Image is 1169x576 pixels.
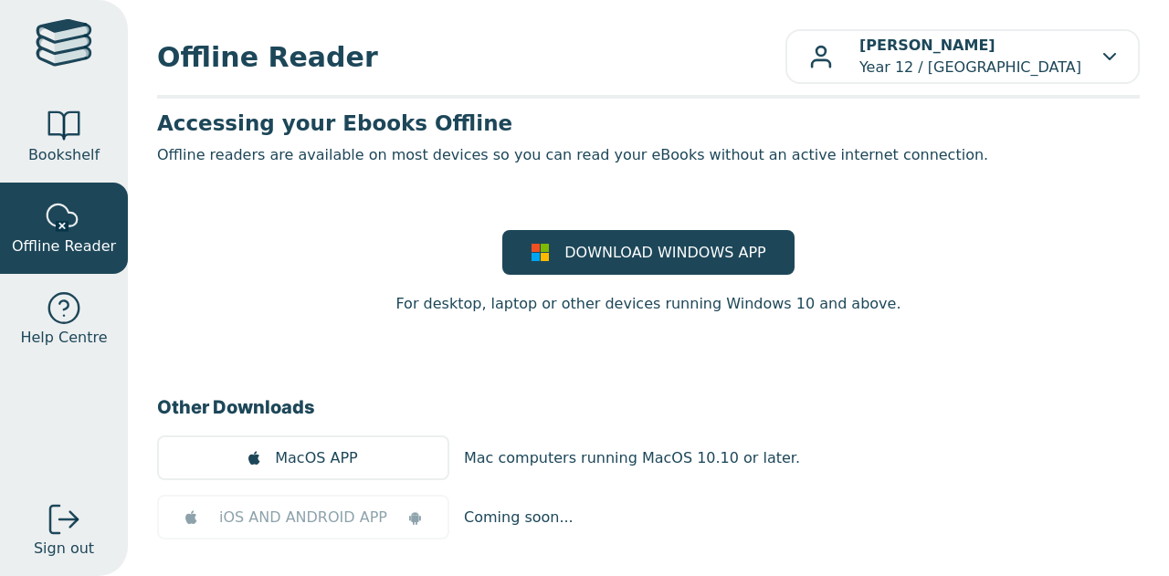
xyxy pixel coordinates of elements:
[785,29,1140,84] button: [PERSON_NAME]Year 12 / [GEOGRAPHIC_DATA]
[157,435,449,480] a: MacOS APP
[464,507,574,529] p: Coming soon...
[219,507,387,529] span: iOS AND ANDROID APP
[564,242,765,264] span: DOWNLOAD WINDOWS APP
[157,110,1140,137] h3: Accessing your Ebooks Offline
[157,393,1140,421] h3: Other Downloads
[34,538,94,560] span: Sign out
[464,447,800,469] p: Mac computers running MacOS 10.10 or later.
[28,144,100,166] span: Bookshelf
[157,144,1140,166] p: Offline readers are available on most devices so you can read your eBooks without an active inter...
[157,37,785,78] span: Offline Reader
[20,327,107,349] span: Help Centre
[502,230,795,275] a: DOWNLOAD WINDOWS APP
[12,236,116,257] span: Offline Reader
[859,35,1081,79] p: Year 12 / [GEOGRAPHIC_DATA]
[395,293,900,315] p: For desktop, laptop or other devices running Windows 10 and above.
[859,37,995,54] b: [PERSON_NAME]
[275,447,357,469] span: MacOS APP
